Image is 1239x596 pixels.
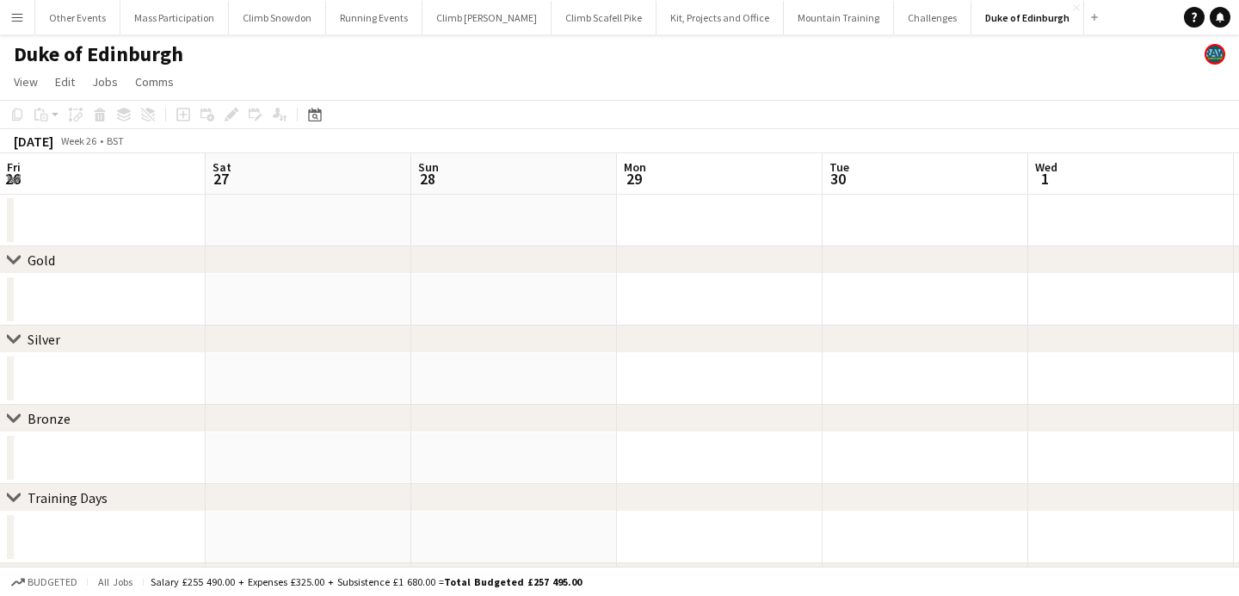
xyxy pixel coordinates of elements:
span: Jobs [92,74,118,90]
div: Silver [28,331,60,348]
span: 26 [4,169,21,189]
div: Salary £255 490.00 + Expenses £325.00 + Subsistence £1 680.00 = [151,575,582,588]
button: Other Events [35,1,120,34]
button: Running Events [326,1,422,34]
span: Fri [7,159,21,175]
button: Climb Scafell Pike [552,1,656,34]
span: 29 [621,169,646,189]
span: Mon [624,159,646,175]
div: BST [107,134,124,147]
button: Mass Participation [120,1,229,34]
button: Climb [PERSON_NAME] [422,1,552,34]
span: 1 [1032,169,1057,189]
span: View [14,74,38,90]
span: Total Budgeted £257 495.00 [444,575,582,588]
span: Wed [1035,159,1057,175]
button: Budgeted [9,573,80,592]
a: Comms [128,71,181,93]
button: Kit, Projects and Office [656,1,784,34]
span: Comms [135,74,174,90]
a: View [7,71,45,93]
span: 28 [416,169,439,189]
span: Edit [55,74,75,90]
span: 27 [210,169,231,189]
span: All jobs [95,575,136,588]
h1: Duke of Edinburgh [14,41,183,67]
div: Training Days [28,489,108,506]
button: Climb Snowdon [229,1,326,34]
span: Tue [829,159,849,175]
span: Sun [418,159,439,175]
div: Bronze [28,410,71,427]
div: Gold [28,251,55,269]
span: Week 26 [57,134,100,147]
span: 30 [827,169,849,189]
span: Budgeted [28,576,77,588]
app-user-avatar: Staff RAW Adventures [1205,44,1225,65]
a: Jobs [85,71,125,93]
div: [DATE] [14,133,53,150]
a: Edit [48,71,82,93]
span: Sat [213,159,231,175]
button: Duke of Edinburgh [971,1,1084,34]
button: Challenges [894,1,971,34]
button: Mountain Training [784,1,894,34]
